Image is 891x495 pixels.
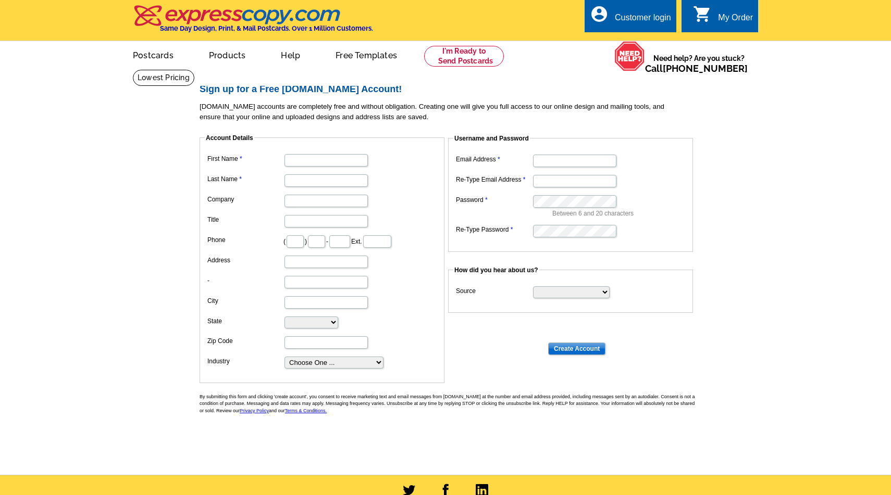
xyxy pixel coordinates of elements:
[160,24,373,32] h4: Same Day Design, Print, & Mail Postcards. Over 1 Million Customers.
[133,12,373,32] a: Same Day Design, Print, & Mail Postcards. Over 1 Million Customers.
[207,235,283,245] label: Phone
[590,5,609,23] i: account_circle
[207,154,283,163] label: First Name
[645,63,748,74] span: Call
[207,357,283,366] label: Industry
[207,316,283,326] label: State
[116,42,190,67] a: Postcards
[456,225,532,234] label: Re-Type Password
[207,336,283,346] label: Zip Code
[615,13,671,28] div: Customer login
[718,13,753,28] div: My Order
[456,195,532,205] label: Password
[192,42,263,67] a: Products
[453,134,530,143] legend: Username and Password
[207,174,283,184] label: Last Name
[200,394,700,415] p: By submitting this form and clicking 'create account', you consent to receive marketing text and ...
[240,408,269,413] a: Privacy Policy
[207,215,283,224] label: Title
[590,11,671,24] a: account_circle Customer login
[205,233,439,249] dd: ( ) - Ext.
[645,53,753,74] span: Need help? Are you stuck?
[456,175,532,184] label: Re-Type Email Address
[548,342,605,355] input: Create Account
[663,63,748,74] a: [PHONE_NUMBER]
[693,5,712,23] i: shopping_cart
[693,11,753,24] a: shopping_cart My Order
[207,276,283,285] label: -
[319,42,414,67] a: Free Templates
[453,265,539,275] legend: How did you hear about us?
[614,41,645,71] img: help
[207,296,283,306] label: City
[207,256,283,265] label: Address
[456,286,532,296] label: Source
[456,155,532,164] label: Email Address
[264,42,317,67] a: Help
[200,84,700,95] h2: Sign up for a Free [DOMAIN_NAME] Account!
[200,101,700,122] p: [DOMAIN_NAME] accounts are completely free and without obligation. Creating one will give you ful...
[552,209,688,218] p: Between 6 and 20 characters
[205,133,254,143] legend: Account Details
[285,408,327,413] a: Terms & Conditions.
[207,195,283,204] label: Company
